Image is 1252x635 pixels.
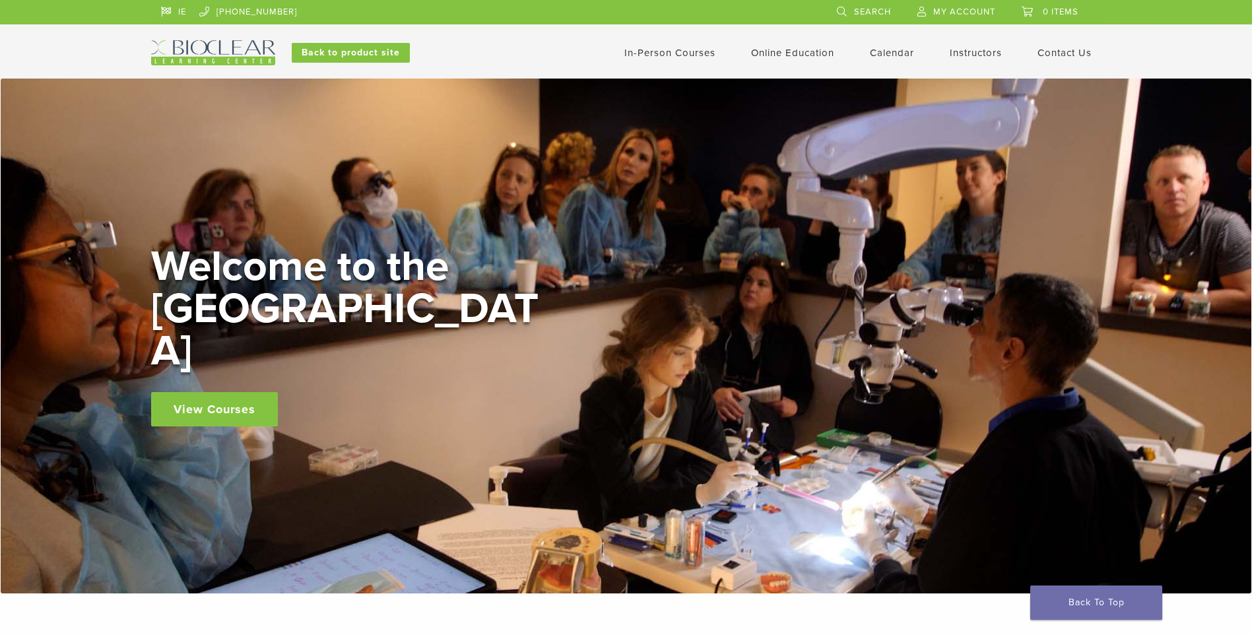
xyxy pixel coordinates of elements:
a: Back To Top [1030,585,1162,620]
span: 0 items [1043,7,1078,17]
span: Search [854,7,891,17]
a: Online Education [751,47,834,59]
a: Back to product site [292,43,410,63]
a: View Courses [151,392,278,426]
span: My Account [933,7,995,17]
h2: Welcome to the [GEOGRAPHIC_DATA] [151,246,547,372]
img: Bioclear [151,40,275,65]
a: Calendar [870,47,914,59]
a: Instructors [950,47,1002,59]
a: Contact Us [1038,47,1092,59]
a: In-Person Courses [624,47,715,59]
